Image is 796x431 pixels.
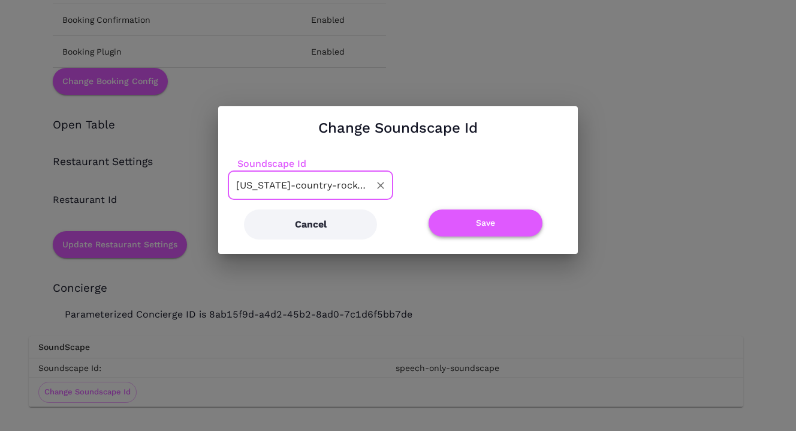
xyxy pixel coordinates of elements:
[233,176,370,194] input: speech-only-soundscape
[372,177,389,194] button: Clear
[318,116,478,140] h1: Change Soundscape Id
[228,157,393,170] label: Soundscape Id
[244,209,377,240] button: Cancel
[429,209,542,237] button: Save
